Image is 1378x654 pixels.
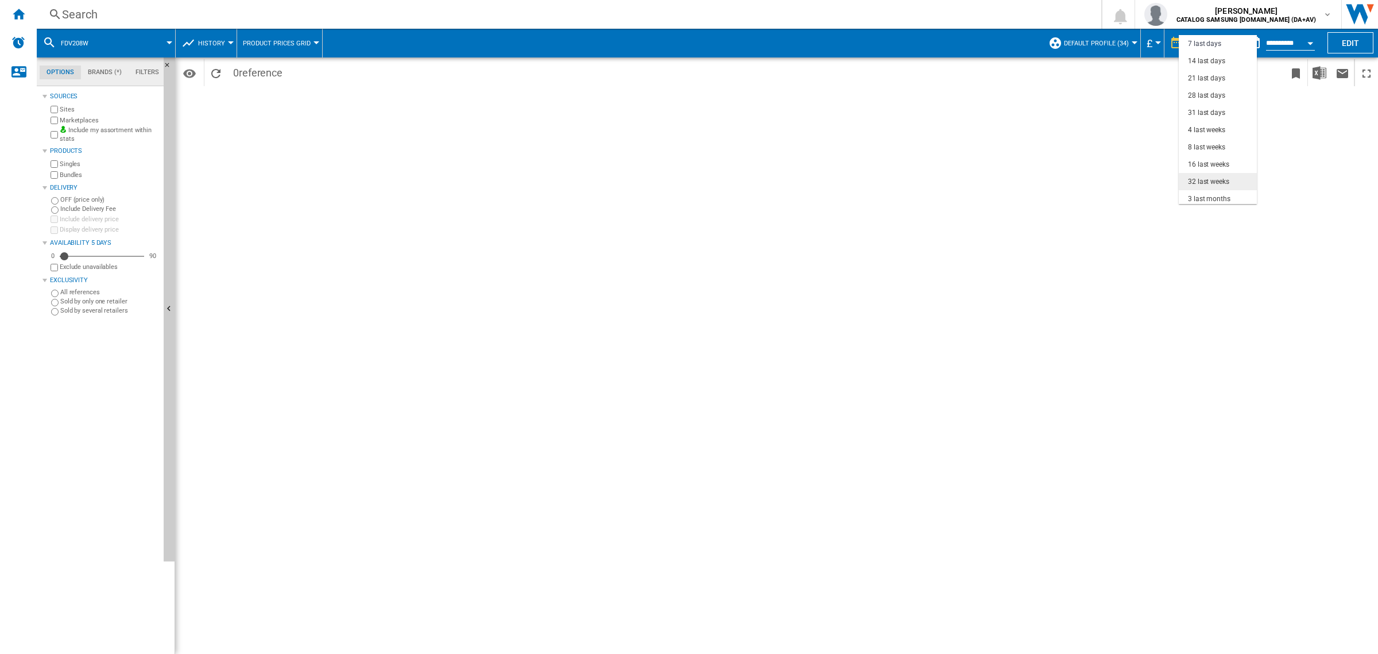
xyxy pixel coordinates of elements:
[1188,125,1225,135] div: 4 last weeks
[1188,74,1225,83] div: 21 last days
[1188,194,1230,204] div: 3 last months
[1188,56,1225,66] div: 14 last days
[1188,177,1229,187] div: 32 last weeks
[1188,160,1229,170] div: 16 last weeks
[1188,39,1221,49] div: 7 last days
[1188,91,1225,101] div: 28 last days
[1188,143,1225,152] div: 8 last weeks
[1188,108,1225,118] div: 31 last days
